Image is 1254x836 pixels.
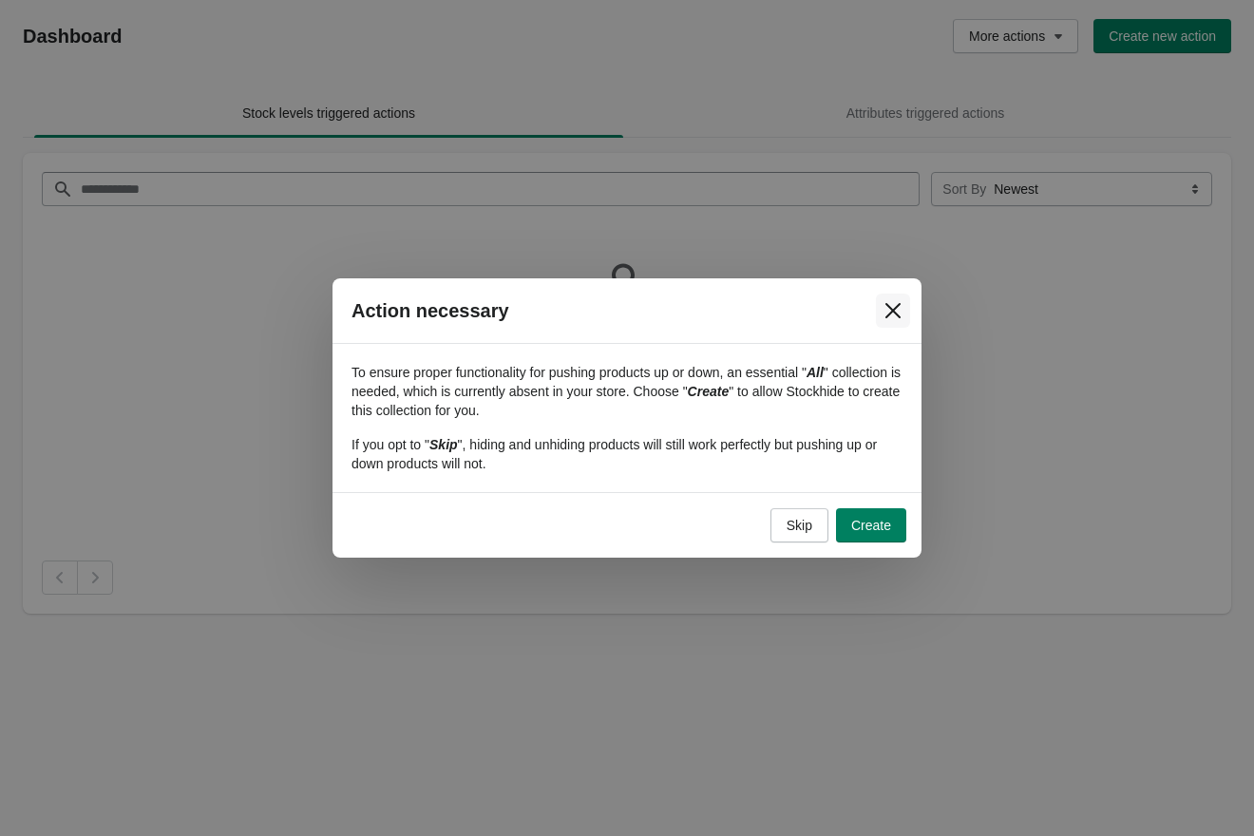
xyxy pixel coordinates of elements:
[429,437,458,452] i: Skip
[876,294,910,328] button: Close
[807,365,824,380] i: All
[851,518,891,533] span: Create
[351,299,509,322] h3: Action necessary
[688,384,730,399] i: Create
[351,435,902,473] p: If you opt to " ", hiding and unhiding products will still work perfectly but pushing up or down ...
[770,508,828,542] button: Skip
[836,508,906,542] button: Create
[351,363,902,420] p: To ensure proper functionality for pushing products up or down, an essential " " collection is ne...
[787,518,812,533] span: Skip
